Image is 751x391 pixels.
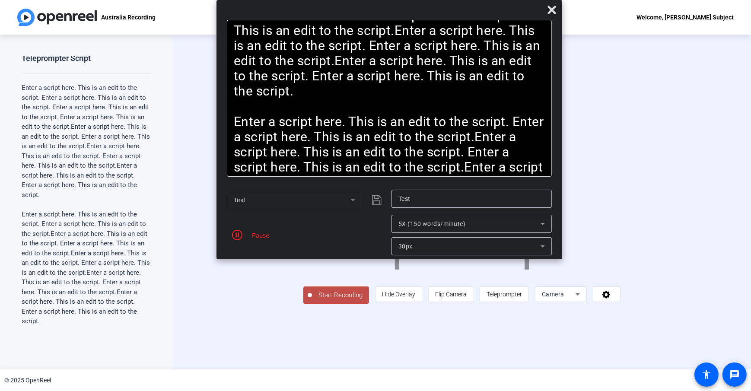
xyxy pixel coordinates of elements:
[312,290,369,300] span: Start Recording
[542,291,564,298] span: Camera
[248,231,269,240] div: Pause
[398,220,466,227] span: 5X (150 words/minute)
[398,243,413,250] span: 30px
[4,376,51,385] div: © 2025 OpenReel
[701,369,712,380] mat-icon: accessibility
[398,194,545,204] input: Title
[636,12,734,22] div: Welcome, [PERSON_NAME] Subject
[729,369,740,380] mat-icon: message
[17,9,97,26] img: OpenReel logo
[382,291,415,298] span: Hide Overlay
[101,12,156,22] p: Australia Recording
[435,291,467,298] span: Flip Camera
[22,53,91,64] div: Teleprompter Script
[487,291,522,298] span: Teleprompter
[234,114,545,266] p: Enter a script here. This is an edit to the script. Enter a script here. This is an edit to the s...
[22,83,151,200] p: Enter a script here. This is an edit to the script. Enter a script here. This is an edit to the s...
[22,210,151,326] p: Enter a script here. This is an edit to the script. Enter a script here. This is an edit to the s...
